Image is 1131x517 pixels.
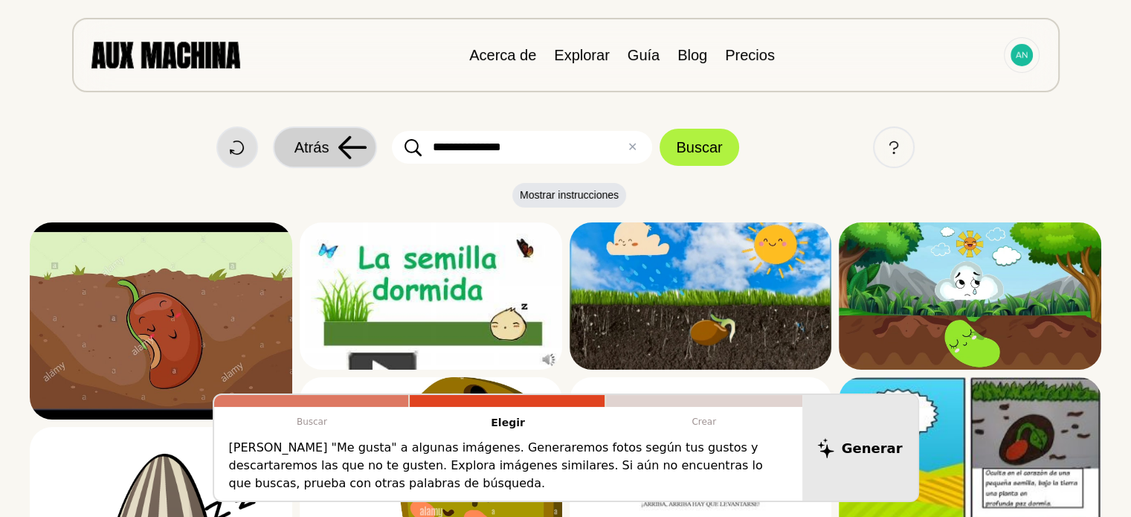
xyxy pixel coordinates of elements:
font: Crear [692,417,716,427]
img: Resultado de la búsqueda [300,222,562,370]
button: Generar [802,395,918,501]
img: Resultado de la búsqueda [570,222,832,370]
a: Explorar [554,47,609,63]
font: Mostrar instrucciones [520,189,619,201]
img: AUX MACHINA [91,42,240,68]
font: [PERSON_NAME] "Me gusta" a algunas imágenes. Generaremos fotos según tus gustos y descartaremos l... [229,440,763,490]
img: Resultado de la búsqueda [839,222,1101,370]
button: Ayuda [873,126,915,168]
img: Avatar [1011,44,1033,66]
button: Atrás [273,126,377,168]
button: Mostrar instrucciones [512,183,626,208]
button: ✕ [628,138,637,156]
font: Buscar [297,417,327,427]
a: Precios [725,47,775,63]
font: Buscar [676,139,722,155]
a: Acerca de [469,47,536,63]
font: Generar [842,440,903,456]
font: Elegir [491,417,525,428]
a: Blog [677,47,707,63]
img: Resultado de la búsqueda [30,222,292,420]
a: Guía [628,47,660,63]
font: Atrás [294,139,329,155]
button: Buscar [660,129,738,166]
font: ✕ [628,140,637,154]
